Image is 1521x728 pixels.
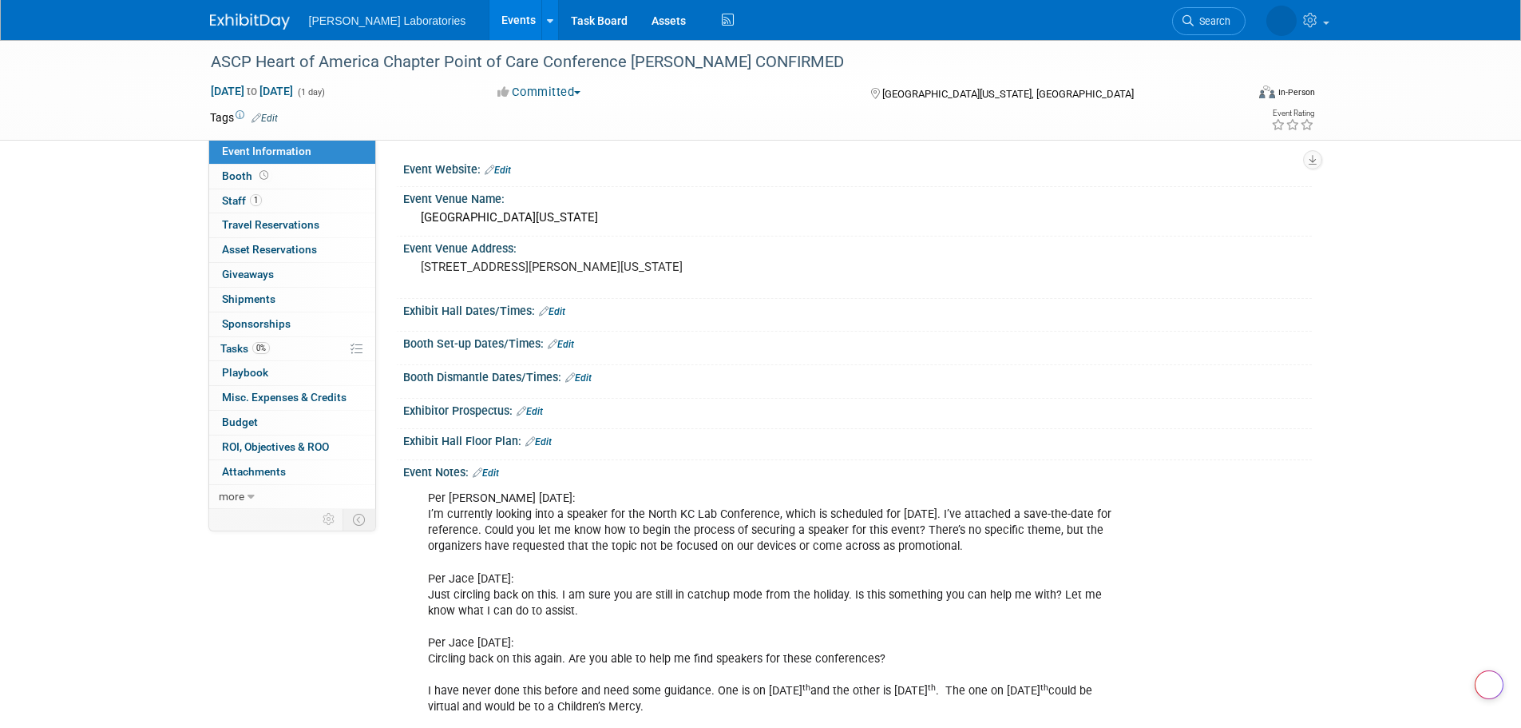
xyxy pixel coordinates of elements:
div: Booth Set-up Dates/Times: [403,332,1312,352]
a: Staff1 [209,189,375,213]
span: 0% [252,342,270,354]
a: Edit [548,339,574,350]
div: Exhibit Hall Dates/Times: [403,299,1312,320]
button: Committed [492,84,587,101]
span: Budget [222,416,258,428]
sup: th [928,682,936,693]
a: Giveaways [209,263,375,287]
td: Personalize Event Tab Strip [315,509,343,530]
div: Booth Dismantle Dates/Times: [403,365,1312,386]
td: Toggle Event Tabs [343,509,375,530]
div: Exhibitor Prospectus: [403,399,1312,420]
img: ExhibitDay [210,14,290,30]
a: Asset Reservations [209,238,375,262]
sup: th [802,682,810,693]
div: Event Rating [1271,109,1314,117]
a: Edit [539,306,565,317]
span: Search [1194,15,1230,27]
span: ROI, Objectives & ROO [222,440,329,453]
span: Booth not reserved yet [256,169,271,181]
a: Tasks0% [209,337,375,361]
span: Giveaways [222,268,274,280]
a: Attachments [209,460,375,484]
a: Edit [252,113,278,124]
a: Budget [209,411,375,435]
span: [DATE] [DATE] [210,84,294,98]
span: Booth [222,169,271,182]
a: Edit [565,372,592,384]
div: In-Person [1277,86,1315,98]
a: Playbook [209,361,375,385]
img: Format-Inperson.png [1259,86,1275,98]
div: Event Format [1151,83,1316,107]
span: more [219,490,244,503]
div: Event Website: [403,157,1312,178]
span: Staff [222,194,262,207]
div: Event Venue Address: [403,237,1312,257]
a: Sponsorships [209,312,375,336]
span: Shipments [222,292,275,305]
sup: th [1040,682,1048,693]
span: 1 [250,194,262,206]
a: ROI, Objectives & ROO [209,436,375,459]
span: [GEOGRAPHIC_DATA][US_STATE], [GEOGRAPHIC_DATA] [882,88,1134,100]
a: more [209,485,375,509]
span: Misc. Expenses & Credits [222,391,347,404]
img: Tisha Davis [1266,6,1297,36]
div: Event Notes: [403,460,1312,481]
div: Event Venue Name: [403,187,1312,207]
a: Edit [525,436,552,448]
span: Tasks [220,342,270,355]
a: Search [1172,7,1246,35]
a: Edit [485,165,511,176]
a: Edit [473,467,499,479]
pre: [STREET_ADDRESS][PERSON_NAME][US_STATE] [421,260,764,274]
a: Edit [517,406,543,417]
span: Attachments [222,465,286,478]
span: [PERSON_NAME] Laboratories [309,14,466,27]
div: ASCP Heart of America Chapter Point of Care Conference [PERSON_NAME] CONFIRMED [205,48,1222,77]
a: Misc. Expenses & Credits [209,386,375,410]
div: Exhibit Hall Floor Plan: [403,429,1312,450]
a: Travel Reservations [209,213,375,237]
div: [GEOGRAPHIC_DATA][US_STATE] [415,205,1300,230]
span: Asset Reservations [222,243,317,256]
span: Event Information [222,145,311,157]
span: Playbook [222,366,268,379]
td: Tags [210,109,278,125]
span: to [244,85,259,97]
span: Sponsorships [222,317,291,330]
a: Shipments [209,288,375,312]
span: Travel Reservations [222,218,319,231]
a: Event Information [209,140,375,164]
a: Booth [209,165,375,189]
span: (1 day) [296,87,325,97]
